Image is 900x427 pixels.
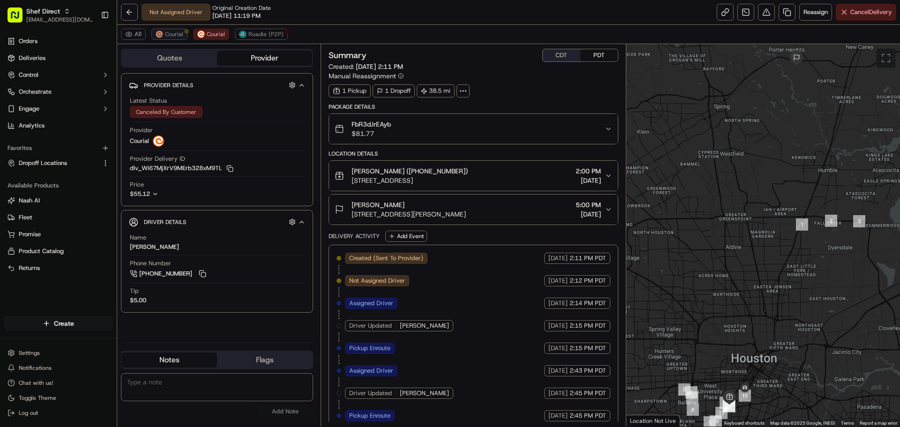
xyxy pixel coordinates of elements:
span: Orchestrate [19,88,52,96]
a: Fleet [7,213,109,222]
span: Product Catalog [19,247,64,255]
div: 2 [825,215,837,227]
span: Driver Details [144,218,186,226]
a: Deliveries [4,51,113,66]
div: 8 [687,404,699,416]
span: Assigned Driver [349,299,393,307]
div: Past conversations [9,121,63,128]
img: couriallogo.png [197,30,205,38]
button: Control [4,67,113,82]
div: 15 [739,390,751,402]
button: Chat with us! [4,376,113,390]
button: Reassign [799,4,832,21]
div: 1 [796,218,808,231]
button: Toggle fullscreen view [877,49,895,67]
span: 2:12 PM PDT [570,277,606,285]
span: [DATE] [548,322,568,330]
span: Not Assigned Driver [349,277,405,285]
button: $55.12 [130,190,212,198]
span: $55.12 [130,190,150,198]
span: [DATE] [548,344,568,352]
span: Knowledge Base [19,183,72,192]
div: $5.00 [130,296,146,305]
div: [PERSON_NAME] [130,243,179,251]
span: Returns [19,264,40,272]
div: Package Details [329,103,618,111]
button: Flags [217,352,312,367]
span: [DATE] 11:19 PM [212,12,261,20]
span: Manual Reassignment [329,71,396,81]
span: Promise [19,230,41,239]
span: FbR3dJrEAyb [352,120,391,129]
button: See all [145,119,171,130]
span: Courial [207,30,225,38]
button: Notifications [4,361,113,375]
div: 14 [723,400,735,412]
button: Nash AI [4,193,113,208]
div: 13 [723,399,735,412]
button: Engage [4,101,113,116]
span: [DATE] [548,389,568,397]
span: Provider Delivery ID [130,155,185,163]
span: 2:43 PM PDT [570,367,606,375]
button: Log out [4,406,113,420]
div: 4 [720,397,732,409]
a: Nash AI [7,196,109,205]
button: Add Event [385,231,427,242]
button: Manual Reassignment [329,71,404,81]
button: FbR3dJrEAyb$81.77 [329,114,617,144]
button: Dropoff Locations [4,156,113,171]
span: 2:14 PM PDT [570,299,606,307]
button: Courial [151,29,187,40]
div: 💻 [79,184,87,191]
span: Nash AI [19,196,40,205]
div: 1 Pickup [329,84,371,97]
span: [PERSON_NAME] [352,200,405,210]
span: Create [54,319,74,328]
span: Original Creation Date [212,4,271,12]
img: Shef Support [9,135,24,150]
div: 1 Dropoff [373,84,415,97]
span: 2:15 PM PDT [570,322,606,330]
span: [DATE] [548,254,568,262]
a: Open this area in Google Maps (opens a new window) [629,414,660,427]
a: Report a map error [860,420,897,426]
button: Provider [217,51,312,66]
div: Available Products [4,178,113,193]
h3: Summary [329,51,367,60]
span: Name [130,233,146,242]
span: 2:15 PM PDT [570,344,606,352]
span: API Documentation [89,183,150,192]
span: Dropoff Locations [19,159,67,167]
span: Roadie (P2P) [248,30,284,38]
span: Reassign [803,8,828,16]
img: Google [629,414,660,427]
span: Notifications [19,364,52,372]
button: [PERSON_NAME][STREET_ADDRESS][PERSON_NAME]5:00 PM[DATE] [329,195,617,225]
span: Courial [165,30,183,38]
button: [PERSON_NAME] ([PHONE_NUMBER])[STREET_ADDRESS]2:00 PM[DATE] [329,161,617,191]
button: CancelDelivery [836,4,896,21]
span: Fleet [19,213,32,222]
div: 6 [685,386,697,398]
span: [DATE] [548,299,568,307]
span: Cancel Delivery [850,8,892,16]
span: [STREET_ADDRESS] [352,176,468,185]
div: Location Not Live [626,415,680,427]
span: Shef Direct [26,7,60,16]
img: Nash [9,9,28,28]
span: Tip [130,287,139,295]
span: Pickup Enroute [349,344,390,352]
span: 2:00 PM [576,166,601,176]
img: 1736555255976-a54dd68f-1ca7-489b-9aae-adbdc363a1c4 [9,89,26,106]
div: We're available if you need us! [42,98,129,106]
span: [DATE] [548,277,568,285]
button: Toggle Theme [4,391,113,405]
span: Map data ©2025 Google, INEGI [770,420,835,426]
span: Log out [19,409,38,417]
button: Orchestrate [4,84,113,99]
button: All [121,29,146,40]
span: Driver Updated [349,322,392,330]
a: Product Catalog [7,247,109,255]
a: 💻API Documentation [75,179,154,196]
